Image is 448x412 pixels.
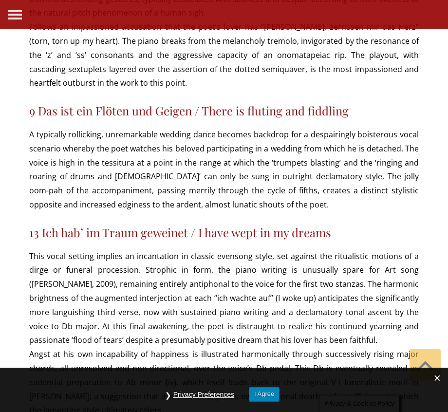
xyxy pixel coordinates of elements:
button: I Agree [249,387,280,401]
p: A typically rollicking, unremarkable wedding dance becomes backdrop for a despairingly boisterous... [29,128,419,212]
button: Privacy Preferences [168,387,239,402]
h3: 9 Das ist ein Flöten und Geigen / There is fluting and fiddling [29,104,419,118]
h3: 13 Ich hab’ im Traum geweinet / I have wept in my dreams [29,225,419,240]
